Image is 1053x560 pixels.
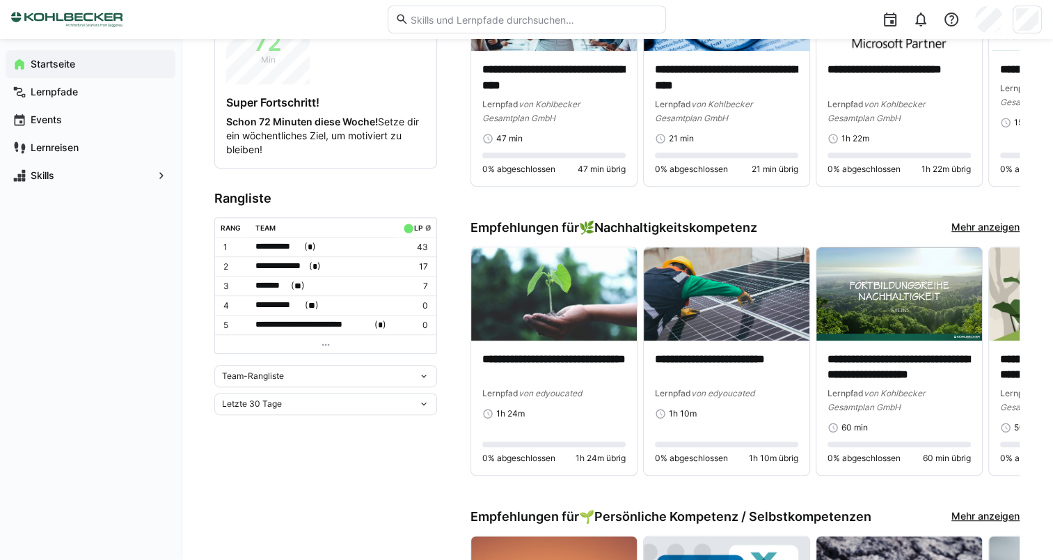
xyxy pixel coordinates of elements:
[816,247,982,341] img: image
[482,453,555,464] span: 0% abgeschlossen
[828,164,901,175] span: 0% abgeschlossen
[305,298,319,313] span: ( )
[496,408,525,419] span: 1h 24m
[518,388,582,398] span: von edyoucated
[655,164,728,175] span: 0% abgeschlossen
[226,95,425,109] h4: Super Fortschritt!
[576,453,626,464] span: 1h 24m übrig
[951,509,1020,524] a: Mehr anzeigen
[223,281,244,292] p: 3
[223,320,244,331] p: 5
[222,398,282,410] span: Letzte 30 Tage
[655,99,691,109] span: Lernpfad
[1000,83,1036,93] span: Lernpfad
[841,422,868,433] span: 60 min
[655,99,752,123] span: von Kohlbecker Gesamtplan GmbH
[691,388,754,398] span: von edyoucated
[291,279,305,293] span: ( )
[482,99,518,109] span: Lernpfad
[1014,422,1040,433] span: 50 min
[1014,117,1039,128] span: 15 min
[923,453,971,464] span: 60 min übrig
[223,261,244,272] p: 2
[828,388,864,398] span: Lernpfad
[655,388,691,398] span: Lernpfad
[828,388,925,412] span: von Kohlbecker Gesamtplan GmbH
[400,261,428,272] p: 17
[921,164,971,175] span: 1h 22m übrig
[669,408,697,419] span: 1h 10m
[255,224,276,232] div: Team
[304,240,316,254] span: ( )
[223,242,244,253] p: 1
[409,13,658,26] input: Skills und Lernpfade durchsuchen…
[655,453,728,464] span: 0% abgeschlossen
[374,318,386,332] span: ( )
[400,300,428,311] p: 0
[749,453,798,464] span: 1h 10m übrig
[644,247,809,341] img: image
[214,191,437,206] h3: Rangliste
[221,224,241,232] div: Rang
[470,509,871,524] h3: Empfehlungen für
[400,320,428,331] p: 0
[425,221,431,233] a: ø
[578,164,626,175] span: 47 min übrig
[579,220,757,235] div: 🌿
[226,115,425,157] p: Setze dir ein wöchentliches Ziel, um motiviert zu bleiben!
[222,371,284,382] span: Team-Rangliste
[752,164,798,175] span: 21 min übrig
[470,220,757,235] h3: Empfehlungen für
[414,224,422,232] div: LP
[594,220,757,235] span: Nachhaltigkeitskompetenz
[951,220,1020,235] a: Mehr anzeigen
[482,388,518,398] span: Lernpfad
[579,509,871,524] div: 🌱
[594,509,871,524] span: Persönliche Kompetenz / Selbstkompetenzen
[400,242,428,253] p: 43
[482,164,555,175] span: 0% abgeschlossen
[226,116,378,127] strong: Schon 72 Minuten diese Woche!
[400,281,428,292] p: 7
[841,133,869,144] span: 1h 22m
[309,259,321,274] span: ( )
[223,300,244,311] p: 4
[828,99,864,109] span: Lernpfad
[828,453,901,464] span: 0% abgeschlossen
[471,247,637,341] img: image
[496,133,523,144] span: 47 min
[828,99,925,123] span: von Kohlbecker Gesamtplan GmbH
[482,99,580,123] span: von Kohlbecker Gesamtplan GmbH
[669,133,694,144] span: 21 min
[1000,388,1036,398] span: Lernpfad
